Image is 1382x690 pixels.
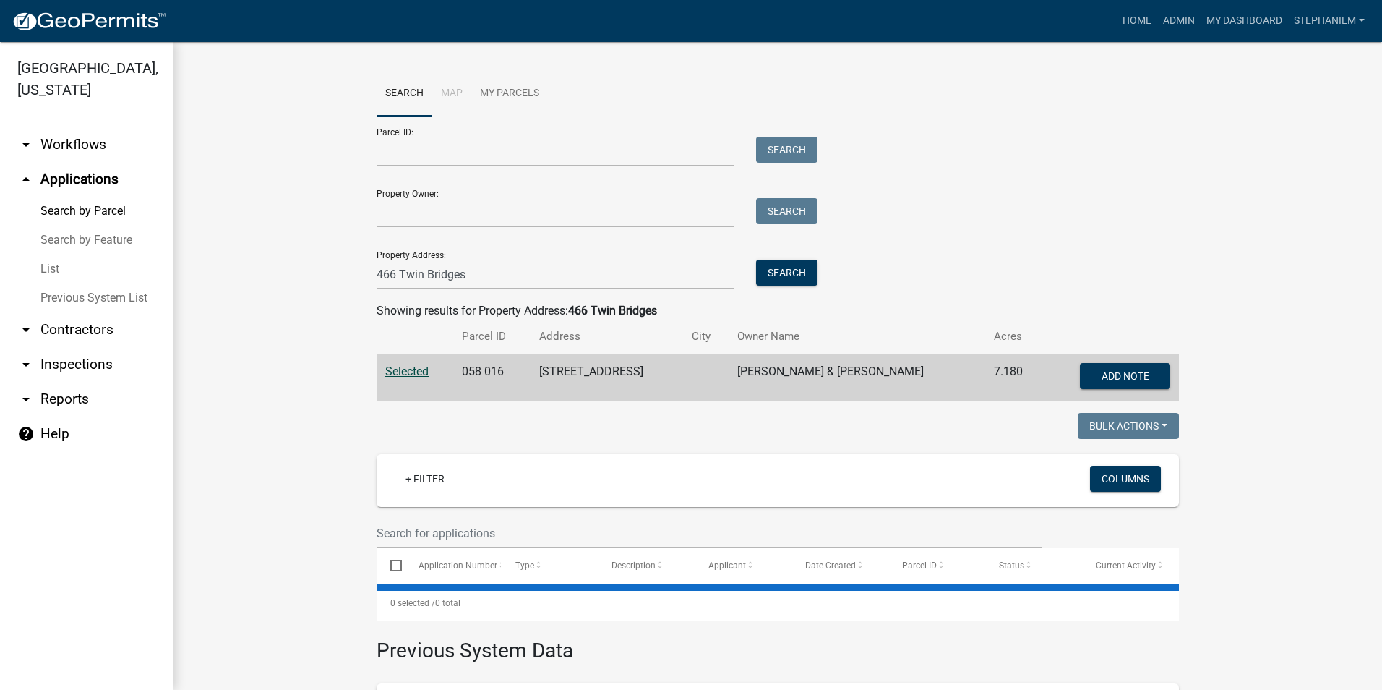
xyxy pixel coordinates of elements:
a: StephanieM [1288,7,1370,35]
button: Add Note [1080,363,1170,389]
span: Description [611,561,656,571]
datatable-header-cell: Date Created [791,548,888,583]
span: Date Created [805,561,856,571]
i: arrow_drop_up [17,171,35,188]
div: 0 total [377,585,1179,621]
a: My Dashboard [1201,7,1288,35]
td: [STREET_ADDRESS] [531,354,683,402]
i: arrow_drop_down [17,136,35,153]
span: Applicant [708,561,746,571]
span: Application Number [419,561,497,571]
div: Showing results for Property Address: [377,302,1179,320]
datatable-header-cell: Type [501,548,598,583]
span: Status [999,561,1024,571]
th: Parcel ID [453,320,531,354]
i: arrow_drop_down [17,391,35,408]
span: 0 selected / [390,598,435,608]
a: Search [377,71,432,117]
th: Address [531,320,683,354]
datatable-header-cell: Current Activity [1082,548,1179,583]
i: help [17,425,35,443]
datatable-header-cell: Select [377,548,404,583]
a: Selected [385,365,429,378]
datatable-header-cell: Description [598,548,695,583]
button: Bulk Actions [1078,413,1179,439]
th: Acres [985,320,1044,354]
a: Home [1117,7,1157,35]
i: arrow_drop_down [17,321,35,338]
a: + Filter [394,466,456,492]
datatable-header-cell: Status [985,548,1082,583]
td: 058 016 [453,354,531,402]
a: Admin [1157,7,1201,35]
input: Search for applications [377,519,1042,548]
button: Search [756,260,817,286]
th: Owner Name [729,320,985,354]
span: Add Note [1101,370,1149,382]
button: Search [756,137,817,163]
datatable-header-cell: Parcel ID [888,548,985,583]
a: My Parcels [471,71,548,117]
strong: 466 Twin Bridges [568,304,657,318]
button: Search [756,198,817,224]
span: Current Activity [1096,561,1156,571]
h3: Previous System Data [377,621,1179,666]
i: arrow_drop_down [17,356,35,373]
span: Parcel ID [902,561,937,571]
td: [PERSON_NAME] & [PERSON_NAME] [729,354,985,402]
th: City [683,320,729,354]
button: Columns [1090,466,1161,492]
datatable-header-cell: Applicant [695,548,791,583]
span: Type [515,561,534,571]
td: 7.180 [985,354,1044,402]
datatable-header-cell: Application Number [404,548,501,583]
